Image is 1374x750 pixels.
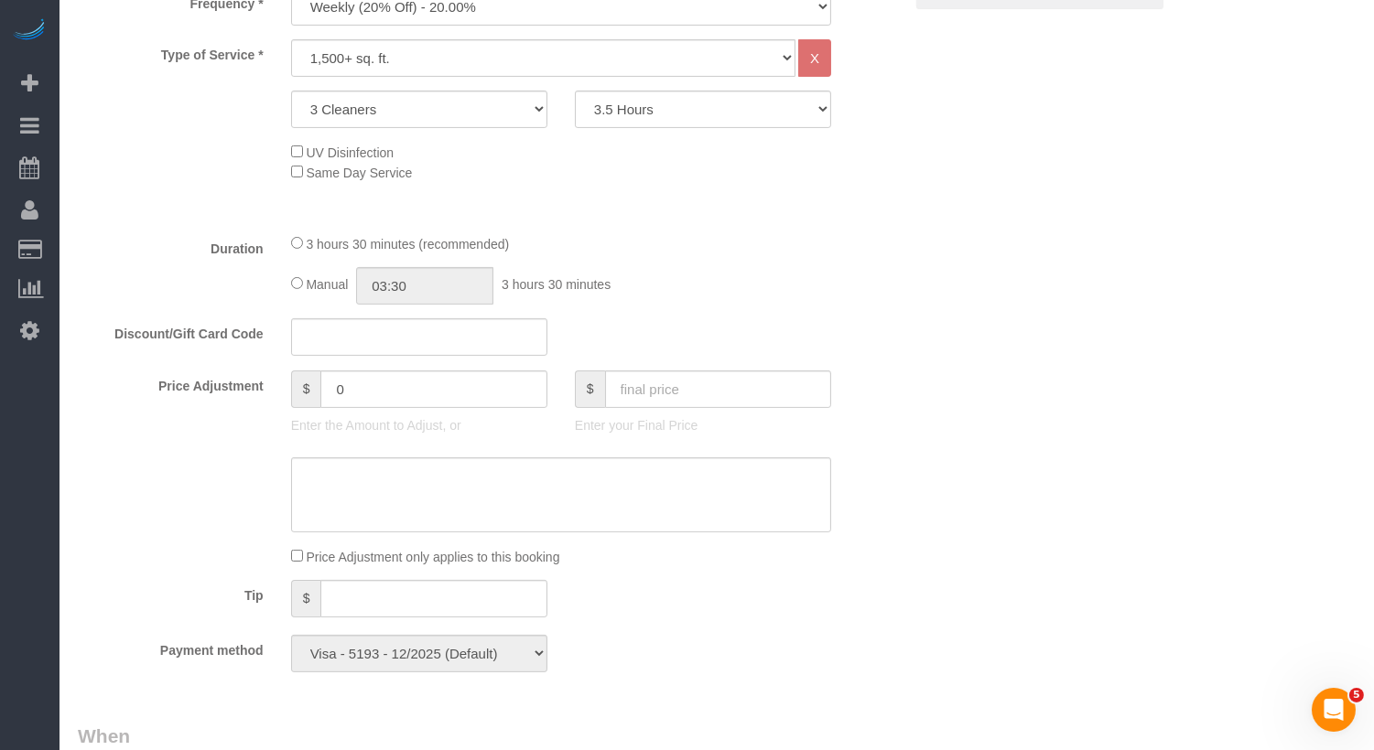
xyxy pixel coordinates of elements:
[64,370,277,395] label: Price Adjustment
[64,39,277,64] label: Type of Service *
[291,370,321,408] span: $
[291,580,321,617] span: $
[64,635,277,659] label: Payment method
[306,237,509,252] span: 3 hours 30 minutes (recommended)
[605,370,831,408] input: final price
[11,18,48,44] img: Automaid Logo
[64,233,277,258] label: Duration
[502,277,611,292] span: 3 hours 30 minutes
[575,416,831,434] p: Enter your Final Price
[1312,688,1356,732] iframe: Intercom live chat
[291,416,547,434] p: Enter the Amount to Adjust, or
[1349,688,1364,702] span: 5
[306,550,559,564] span: Price Adjustment only applies to this booking
[306,166,412,180] span: Same Day Service
[575,370,605,408] span: $
[64,580,277,605] label: Tip
[306,277,348,292] span: Manual
[64,318,277,343] label: Discount/Gift Card Code
[306,145,394,160] span: UV Disinfection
